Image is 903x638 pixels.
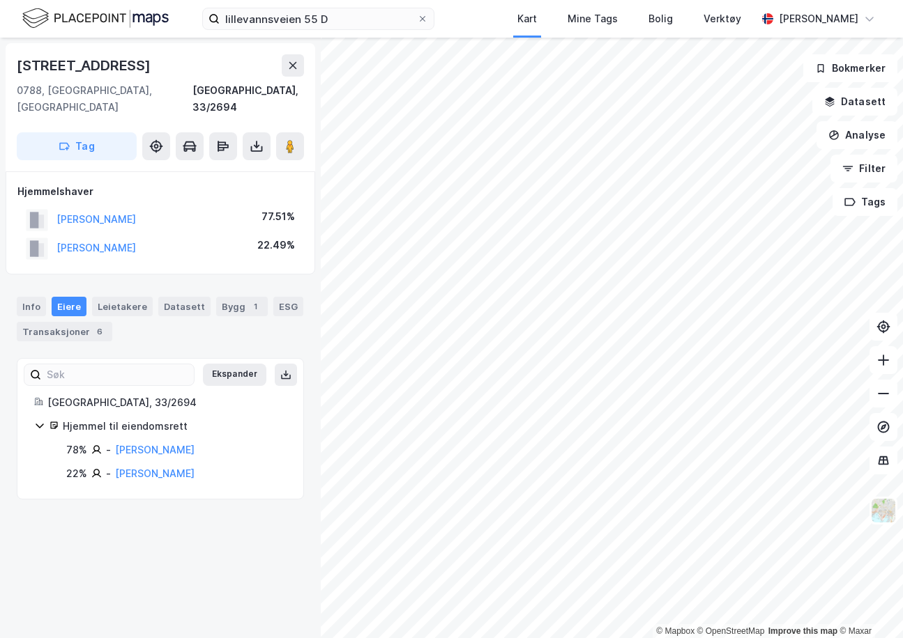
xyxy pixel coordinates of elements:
[568,10,618,27] div: Mine Tags
[158,297,211,316] div: Datasett
[203,364,266,386] button: Ekspander
[17,297,46,316] div: Info
[216,297,268,316] div: Bygg
[779,10,858,27] div: [PERSON_NAME]
[115,467,195,479] a: [PERSON_NAME]
[248,299,262,313] div: 1
[830,155,897,182] button: Filter
[192,82,304,116] div: [GEOGRAPHIC_DATA], 33/2694
[833,571,903,638] iframe: Chat Widget
[656,626,695,636] a: Mapbox
[833,188,897,216] button: Tags
[812,88,897,116] button: Datasett
[92,297,153,316] div: Leietakere
[803,54,897,82] button: Bokmerker
[17,82,192,116] div: 0788, [GEOGRAPHIC_DATA], [GEOGRAPHIC_DATA]
[220,8,417,29] input: Søk på adresse, matrikkel, gårdeiere, leietakere eller personer
[817,121,897,149] button: Analyse
[22,6,169,31] img: logo.f888ab2527a4732fd821a326f86c7f29.svg
[66,465,87,482] div: 22%
[106,465,111,482] div: -
[648,10,673,27] div: Bolig
[833,571,903,638] div: Kontrollprogram for chat
[52,297,86,316] div: Eiere
[704,10,741,27] div: Verktøy
[273,297,303,316] div: ESG
[66,442,87,458] div: 78%
[47,394,287,411] div: [GEOGRAPHIC_DATA], 33/2694
[17,183,303,200] div: Hjemmelshaver
[63,418,287,435] div: Hjemmel til eiendomsrett
[870,497,897,524] img: Z
[257,237,295,254] div: 22.49%
[517,10,537,27] div: Kart
[261,208,295,225] div: 77.51%
[697,626,765,636] a: OpenStreetMap
[17,132,137,160] button: Tag
[17,322,112,341] div: Transaksjoner
[93,325,107,339] div: 6
[106,442,111,458] div: -
[115,444,195,456] a: [PERSON_NAME]
[17,54,153,77] div: [STREET_ADDRESS]
[768,626,837,636] a: Improve this map
[41,364,194,385] input: Søk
